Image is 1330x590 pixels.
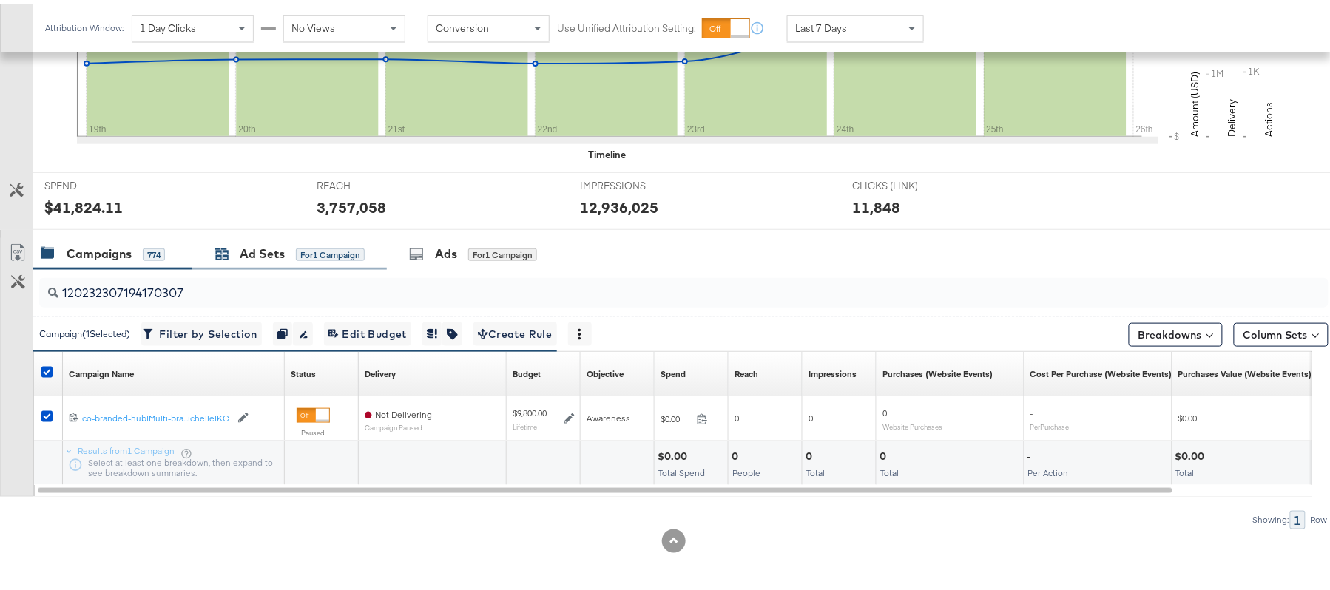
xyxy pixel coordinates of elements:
[328,322,407,340] span: Edit Budget
[882,404,887,415] span: 0
[375,405,432,416] span: Not Delivering
[588,144,626,158] div: Timeline
[735,409,739,420] span: 0
[852,175,963,189] span: CLICKS (LINK)
[1176,464,1195,475] span: Total
[852,193,900,214] div: 11,848
[146,322,257,340] span: Filter by Selection
[580,193,658,214] div: 12,936,025
[1129,319,1223,343] button: Breakdowns
[1030,418,1070,427] sub: Per Purchase
[1290,507,1306,526] div: 1
[557,18,696,32] label: Use Unified Attribution Setting:
[44,19,124,30] div: Attribution Window:
[1178,364,1312,376] div: Purchases Value (Website Events)
[587,409,630,420] span: Awareness
[1189,68,1202,133] text: Amount (USD)
[82,409,230,421] div: co-branded-hub|Multi-bra...ichelle|KC
[436,18,489,31] span: Conversion
[513,418,537,427] sub: Lifetime
[1027,446,1036,460] div: -
[661,364,686,376] div: Spend
[317,175,428,189] span: REACH
[69,364,134,376] a: Your campaign name.
[435,242,457,259] div: Ads
[317,193,386,214] div: 3,757,058
[1178,409,1198,420] span: $0.00
[1030,364,1172,376] div: Cost Per Purchase (Website Events)
[1252,511,1290,521] div: Showing:
[291,18,335,31] span: No Views
[39,324,130,337] div: Campaign ( 1 Selected)
[661,410,691,421] span: $0.00
[880,446,891,460] div: 0
[809,364,857,376] a: The number of times your ad was served. On mobile apps an ad is counted as served the first time ...
[795,18,847,31] span: Last 7 Days
[69,364,134,376] div: Campaign Name
[806,464,825,475] span: Total
[365,364,396,376] a: Reflects the ability of your Ad Campaign to achieve delivery based on ad states, schedule and bud...
[143,245,165,258] div: 774
[661,364,686,376] a: The total amount spent to date.
[882,364,993,376] div: Purchases (Website Events)
[365,364,396,376] div: Delivery
[732,464,760,475] span: People
[82,409,230,421] a: co-branded-hub|Multi-bra...ichelle|KC
[1310,511,1329,521] div: Row
[882,364,993,376] a: The number of times a purchase was made tracked by your Custom Audience pixel on your website aft...
[1175,446,1209,460] div: $0.00
[880,464,899,475] span: Total
[291,364,316,376] a: Shows the current state of your Ad Campaign.
[882,418,942,427] sub: Website Purchases
[1226,95,1239,133] text: Delivery
[735,364,758,376] a: The number of people your ad was served to.
[587,364,624,376] a: Your campaign's objective.
[658,464,705,475] span: Total Spend
[1030,364,1172,376] a: The average cost for each purchase tracked by your Custom Audience pixel on your website after pe...
[140,18,196,31] span: 1 Day Clicks
[468,245,537,258] div: for 1 Campaign
[732,446,743,460] div: 0
[141,319,262,342] button: Filter by Selection
[809,364,857,376] div: Impressions
[658,446,692,460] div: $0.00
[580,175,691,189] span: IMPRESSIONS
[291,364,316,376] div: Status
[587,364,624,376] div: Objective
[735,364,758,376] div: Reach
[297,424,330,434] label: Paused
[1263,98,1276,133] text: Actions
[1178,364,1312,376] a: The total value of the purchase actions tracked by your Custom Audience pixel on your website aft...
[478,322,553,340] span: Create Rule
[67,242,132,259] div: Campaigns
[240,242,285,259] div: Ad Sets
[58,269,1211,298] input: Search Campaigns by Name, ID or Objective
[365,420,432,428] sub: Campaign Paused
[296,245,365,258] div: for 1 Campaign
[809,409,813,420] span: 0
[44,193,123,214] div: $41,824.11
[1028,464,1069,475] span: Per Action
[513,404,547,416] div: $9,800.00
[513,364,541,376] a: The maximum amount you're willing to spend on your ads, on average each day or over the lifetime ...
[513,364,541,376] div: Budget
[44,175,155,189] span: SPEND
[1234,319,1329,343] button: Column Sets
[473,319,557,342] button: Create Rule
[1030,404,1033,415] span: -
[806,446,817,460] div: 0
[324,319,411,342] button: Edit Budget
